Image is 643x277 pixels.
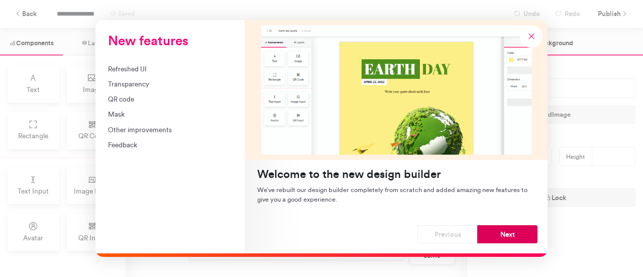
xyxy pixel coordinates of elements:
div: New features [95,20,548,257]
h4: Welcome to the new design builder [257,167,535,181]
button: Previous [417,225,478,243]
div: QR code [108,94,232,104]
div: Transparency [108,79,232,89]
h3: New features [108,33,232,49]
p: We’ve rebuilt our design builder completely from scratch and added amazing new features to give y... [257,185,535,204]
div: Navigation button [417,225,538,243]
div: Refreshed UI [108,64,232,74]
div: Feedback [108,140,232,150]
div: Mask [108,109,232,119]
iframe: Drift Widget Chat Controller [593,227,631,265]
button: Next [477,225,538,243]
div: Other improvements [108,125,232,135]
